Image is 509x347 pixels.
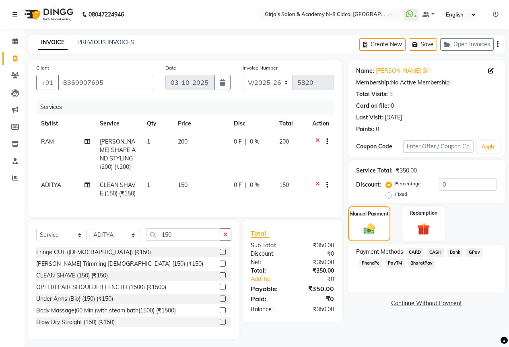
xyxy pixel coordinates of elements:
[409,38,437,51] button: Save
[300,275,340,283] div: ₹0
[36,295,113,303] div: Under Arms (Bio) (150) (₹150)
[292,284,340,294] div: ₹350.00
[100,181,136,197] span: CLEAN SHAVE (150) (₹150)
[41,138,54,145] span: RAM
[36,283,166,292] div: OPTI REPAIR SHOULDER LENGTH (1500) (₹1500)
[427,248,444,257] span: CASH
[36,248,151,257] div: Fringe CUT ([DEMOGRAPHIC_DATA]) (₹150)
[356,67,374,75] div: Name:
[350,299,503,308] a: Continue Without Payment
[406,248,424,257] span: CARD
[147,181,150,189] span: 1
[408,259,435,268] span: BharatPay
[234,138,242,146] span: 0 F
[229,115,274,133] th: Disc
[41,181,61,189] span: ADITYA
[292,305,340,314] div: ₹350.00
[376,125,379,133] div: 0
[356,113,383,122] div: Last Visit:
[95,115,142,133] th: Service
[36,318,115,326] div: Blow Dry Straight (150) (₹150)
[359,38,406,51] button: Create New
[245,284,293,294] div: Payable:
[292,250,340,258] div: ₹0
[173,115,229,133] th: Price
[245,258,293,267] div: Net:
[376,67,429,75] a: [PERSON_NAME] Sir
[36,271,108,280] div: CLEAN SHAVE (150) (₹150)
[245,241,293,250] div: Sub Total:
[178,138,188,145] span: 200
[385,113,402,122] div: [DATE]
[391,102,394,110] div: 0
[292,294,340,304] div: ₹0
[36,115,95,133] th: Stylist
[279,138,289,145] span: 200
[38,35,68,50] a: INVOICE
[250,138,260,146] span: 0 %
[21,3,76,26] img: logo
[385,259,405,268] span: PayTM
[36,260,203,268] div: [PERSON_NAME] Trimming [DEMOGRAPHIC_DATA] (150) (₹150)
[356,78,497,87] div: No Active Membership
[292,267,340,275] div: ₹350.00
[245,275,300,283] a: Add Tip
[395,191,407,198] label: Fixed
[146,228,220,241] input: Search or Scan
[307,115,334,133] th: Action
[466,248,482,257] span: GPay
[356,90,388,99] div: Total Visits:
[356,181,381,189] div: Discount:
[100,138,136,170] span: [PERSON_NAME] SHAPE AND STYLING (200) (₹200)
[356,102,389,110] div: Card on file:
[243,64,278,72] label: Invoice Number
[165,64,176,72] label: Date
[245,138,247,146] span: |
[414,222,433,236] img: _gift.svg
[37,100,340,115] div: Services
[147,138,150,145] span: 1
[360,222,379,235] img: _cash.svg
[356,166,393,175] div: Service Total:
[36,64,49,72] label: Client
[245,267,293,275] div: Total:
[142,115,173,133] th: Qty
[292,258,340,267] div: ₹350.00
[245,294,293,304] div: Paid:
[389,90,393,99] div: 3
[350,210,389,218] label: Manual Payment
[274,115,307,133] th: Total
[89,3,124,26] b: 08047224946
[395,180,421,187] label: Percentage
[178,181,188,189] span: 150
[245,181,247,189] span: |
[359,259,382,268] span: PhonePe
[356,125,374,133] div: Points:
[356,78,391,87] div: Membership:
[292,241,340,250] div: ₹350.00
[251,229,269,238] span: Total
[356,248,403,256] span: Payment Methods
[234,181,242,189] span: 0 F
[245,250,293,258] div: Discount:
[250,181,260,189] span: 0 %
[279,181,289,189] span: 150
[403,140,474,153] input: Enter Offer / Coupon Code
[440,38,494,51] button: Open Invoices
[77,39,134,46] a: PREVIOUS INVOICES
[36,306,176,315] div: Body Massage(60 Min.)with steam bath(1500) (₹1500)
[356,142,403,151] div: Coupon Code
[58,75,153,90] input: Search by Name/Mobile/Email/Code
[447,248,463,257] span: Bank
[36,75,59,90] button: +91
[396,166,417,175] div: ₹350.00
[477,141,500,153] button: Apply
[410,209,437,217] label: Redemption
[245,305,293,314] div: Balance :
